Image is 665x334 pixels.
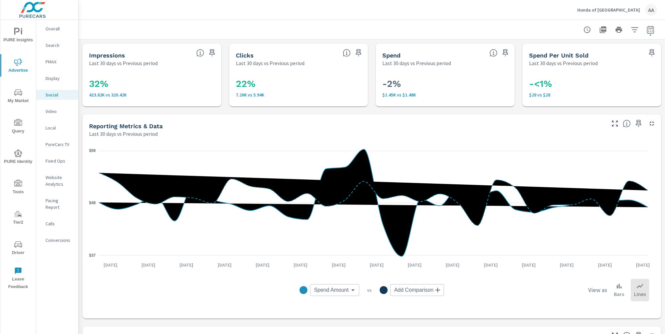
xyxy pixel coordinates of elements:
[46,197,73,210] p: Pacing Report
[89,130,158,138] p: Last 30 days vs Previous period
[382,52,400,59] h5: Spend
[36,219,78,229] div: Calls
[36,172,78,189] div: Website Analytics
[236,59,304,67] p: Last 30 days vs Previous period
[555,262,578,268] p: [DATE]
[46,75,73,82] p: Display
[310,284,359,296] div: Spend Amount
[644,23,657,36] button: Select Date Range
[46,125,73,131] p: Local
[382,59,451,67] p: Last 30 days vs Previous period
[46,220,73,227] p: Calls
[236,52,254,59] h5: Clicks
[36,40,78,50] div: Search
[36,123,78,133] div: Local
[647,48,657,58] span: Save this to your personalized report
[2,210,34,226] span: Tier2
[175,262,198,268] p: [DATE]
[236,78,362,90] h3: 22%
[479,262,502,268] p: [DATE]
[610,118,620,129] button: Make Fullscreen
[251,262,274,268] p: [DATE]
[213,262,236,268] p: [DATE]
[588,287,607,293] h6: View as
[207,48,217,58] span: Save this to your personalized report
[36,24,78,34] div: Overall
[647,118,657,129] button: Minimize Widget
[2,119,34,135] span: Query
[46,158,73,164] p: Fixed Ops
[529,59,598,67] p: Last 30 days vs Previous period
[490,49,497,57] span: The amount of money spent on advertising during the period.
[343,49,351,57] span: The number of times an ad was clicked by a consumer.
[403,262,426,268] p: [DATE]
[2,89,34,105] span: My Market
[353,48,364,58] span: Save this to your personalized report
[236,92,362,97] p: 7,258 vs 5,942
[36,73,78,83] div: Display
[390,284,444,296] div: Add Comparison
[382,78,508,90] h3: -2%
[36,139,78,149] div: PureCars TV
[36,90,78,100] div: Social
[2,267,34,291] span: Leave Feedback
[137,262,160,268] p: [DATE]
[314,287,349,293] span: Spend Amount
[36,235,78,245] div: Conversions
[500,48,511,58] span: Save this to your personalized report
[631,262,654,268] p: [DATE]
[99,262,122,268] p: [DATE]
[89,52,125,59] h5: Impressions
[633,118,644,129] span: Save this to your personalized report
[529,92,655,97] p: $28 vs $28
[89,123,163,130] h5: Reporting Metrics & Data
[359,287,380,293] p: vs
[645,4,657,16] div: AA
[441,262,464,268] p: [DATE]
[289,262,312,268] p: [DATE]
[89,78,215,90] h3: 32%
[394,287,433,293] span: Add Comparison
[517,262,540,268] p: [DATE]
[634,290,646,298] p: Lines
[382,92,508,97] p: $1.45K vs $1.48K
[89,201,96,205] text: $48
[623,120,631,128] span: Understand Social data over time and see how metrics compare to each other.
[2,241,34,257] span: Driver
[593,262,617,268] p: [DATE]
[36,196,78,212] div: Pacing Report
[46,141,73,148] p: PureCars TV
[89,253,96,258] text: $37
[529,52,588,59] h5: Spend Per Unit Sold
[46,174,73,187] p: Website Analytics
[365,262,388,268] p: [DATE]
[596,23,610,36] button: "Export Report to PDF"
[46,42,73,49] p: Search
[612,23,625,36] button: Print Report
[36,57,78,67] div: PMAX
[89,59,158,67] p: Last 30 days vs Previous period
[327,262,350,268] p: [DATE]
[614,290,624,298] p: Bars
[2,149,34,166] span: PURE Identity
[529,78,655,90] h3: -<1%
[89,148,96,153] text: $59
[577,7,640,13] p: Honda of [GEOGRAPHIC_DATA]
[0,20,36,293] div: nav menu
[2,28,34,44] span: PURE Insights
[46,108,73,115] p: Video
[89,92,215,97] p: 423,824 vs 320,416
[36,106,78,116] div: Video
[2,58,34,74] span: Advertise
[46,237,73,243] p: Conversions
[46,25,73,32] p: Overall
[2,180,34,196] span: Tools
[46,58,73,65] p: PMAX
[36,156,78,166] div: Fixed Ops
[196,49,204,57] span: The number of times an ad was shown on your behalf.
[46,92,73,98] p: Social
